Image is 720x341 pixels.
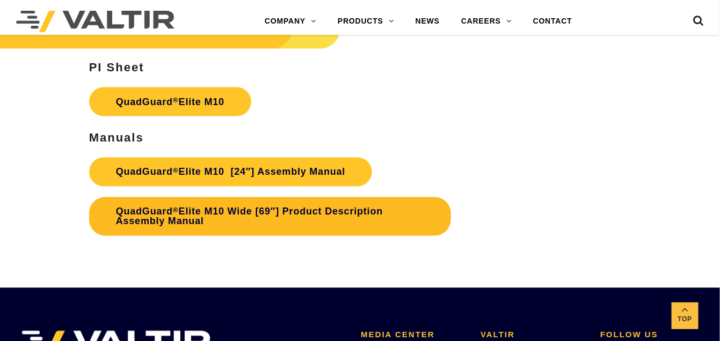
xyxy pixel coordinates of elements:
span: Top [672,313,699,325]
a: QuadGuard®Elite M10 Wide [69″] Product Description Assembly Manual [89,197,451,236]
a: Top [672,302,699,329]
sup: ® [173,167,179,175]
sup: ® [173,206,179,214]
img: Valtir [16,11,174,32]
h2: MEDIA CENTER [361,331,464,340]
h2: VALTIR [481,331,584,340]
strong: PI Sheet [89,61,144,74]
a: COMPANY [254,11,327,32]
a: NEWS [405,11,450,32]
a: PRODUCTS [327,11,405,32]
sup: ® [173,96,179,104]
h2: FOLLOW US [600,331,704,340]
a: QuadGuard®Elite M10 [89,87,251,116]
a: QuadGuard®Elite M10 [24″] Assembly Manual [89,158,373,187]
a: CAREERS [450,11,522,32]
a: CONTACT [522,11,583,32]
strong: Manuals [89,131,144,144]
